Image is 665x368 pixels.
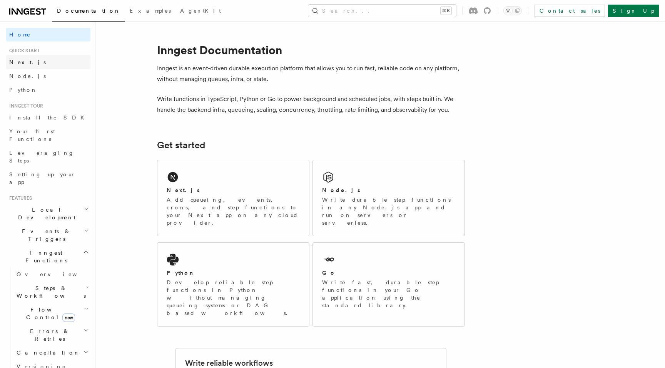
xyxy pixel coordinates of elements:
span: Steps & Workflows [13,284,86,300]
span: Documentation [57,8,120,14]
a: Install the SDK [6,111,90,124]
p: Inngest is an event-driven durable execution platform that allows you to run fast, reliable code ... [157,63,465,85]
span: Your first Functions [9,128,55,142]
span: Inngest tour [6,103,43,109]
h1: Inngest Documentation [157,43,465,57]
span: Local Development [6,206,84,221]
span: Flow Control [13,306,85,321]
button: Search...⌘K [308,5,456,17]
p: Add queueing, events, crons, and step functions to your Next app on any cloud provider. [167,196,300,227]
p: Write fast, durable step functions in your Go application using the standard library. [322,278,455,309]
button: Events & Triggers [6,224,90,246]
span: new [62,313,75,322]
span: Leveraging Steps [9,150,74,164]
a: Documentation [52,2,125,22]
button: Cancellation [13,346,90,360]
h2: Next.js [167,186,200,194]
p: Develop reliable step functions in Python without managing queueing systems or DAG based workflows. [167,278,300,317]
span: Python [9,87,37,93]
span: Node.js [9,73,46,79]
span: Setting up your app [9,171,75,185]
a: Leveraging Steps [6,146,90,167]
a: Node.jsWrite durable step functions in any Node.js app and run on servers or serverless. [312,160,465,236]
a: Home [6,28,90,41]
span: Quick start [6,48,40,54]
a: Next.js [6,55,90,69]
button: Local Development [6,203,90,224]
span: Examples [130,8,171,14]
a: Contact sales [535,5,605,17]
a: Node.js [6,69,90,83]
span: Cancellation [13,349,80,356]
a: Your first Functions [6,124,90,146]
button: Inngest Functions [6,246,90,267]
p: Write functions in TypeScript, Python or Go to power background and scheduled jobs, with steps bu... [157,94,465,115]
a: AgentKit [175,2,226,21]
span: Errors & Retries [13,327,84,343]
button: Errors & Retries [13,324,90,346]
button: Toggle dark mode [503,6,522,15]
a: GoWrite fast, durable step functions in your Go application using the standard library. [312,242,465,327]
button: Flow Controlnew [13,303,90,324]
a: Examples [125,2,175,21]
span: Features [6,195,32,201]
h2: Go [322,269,336,277]
a: Sign Up [608,5,659,17]
a: Setting up your app [6,167,90,189]
a: Get started [157,140,205,151]
span: Inngest Functions [6,249,83,264]
span: Overview [17,271,96,277]
span: AgentKit [180,8,221,14]
a: Python [6,83,90,97]
a: Next.jsAdd queueing, events, crons, and step functions to your Next app on any cloud provider. [157,160,309,236]
a: PythonDevelop reliable step functions in Python without managing queueing systems or DAG based wo... [157,242,309,327]
span: Install the SDK [9,114,89,121]
kbd: ⌘K [441,7,451,15]
button: Steps & Workflows [13,281,90,303]
h2: Python [167,269,195,277]
p: Write durable step functions in any Node.js app and run on servers or serverless. [322,196,455,227]
span: Home [9,31,31,38]
span: Events & Triggers [6,227,84,243]
span: Next.js [9,59,46,65]
h2: Node.js [322,186,360,194]
a: Overview [13,267,90,281]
